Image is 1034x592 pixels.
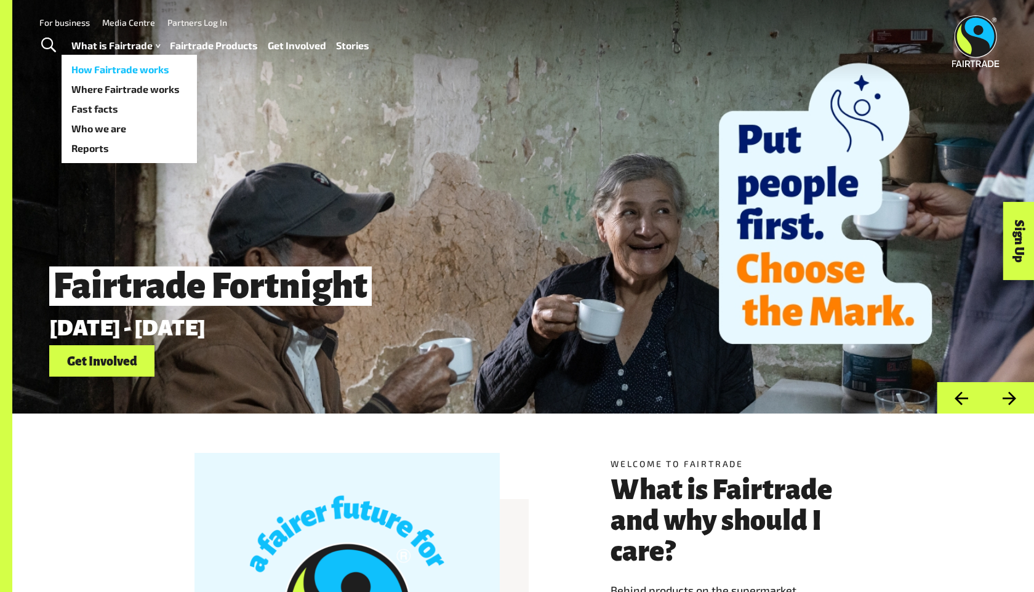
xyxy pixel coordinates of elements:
[62,138,197,158] a: Reports
[170,37,258,55] a: Fairtrade Products
[39,17,90,28] a: For business
[985,382,1034,414] button: Next
[71,37,160,55] a: What is Fairtrade
[62,79,197,99] a: Where Fairtrade works
[49,266,372,306] span: Fairtrade Fortnight
[167,17,227,28] a: Partners Log In
[49,316,836,340] p: [DATE] - [DATE]
[33,30,63,61] a: Toggle Search
[952,15,1000,67] img: Fairtrade Australia New Zealand logo
[102,17,155,28] a: Media Centre
[62,119,197,138] a: Who we are
[937,382,985,414] button: Previous
[268,37,326,55] a: Get Involved
[611,474,852,567] h3: What is Fairtrade and why should I care?
[49,345,154,377] a: Get Involved
[62,60,197,79] a: How Fairtrade works
[611,457,852,470] h5: Welcome to Fairtrade
[62,99,197,119] a: Fast facts
[336,37,369,55] a: Stories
